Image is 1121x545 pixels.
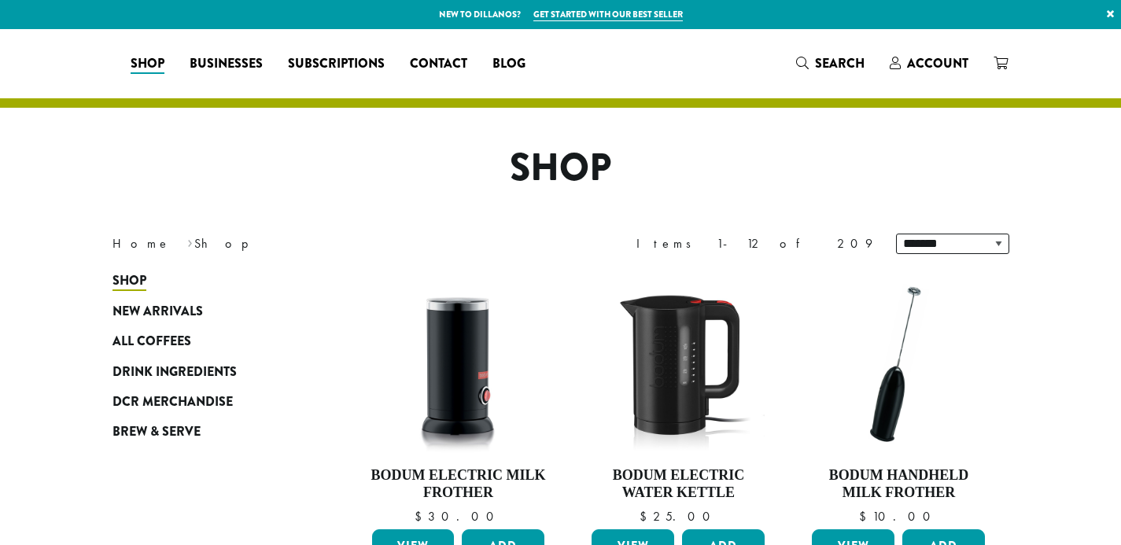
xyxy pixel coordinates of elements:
[112,326,301,356] a: All Coffees
[112,387,301,417] a: DCR Merchandise
[112,296,301,326] a: New Arrivals
[112,392,233,412] span: DCR Merchandise
[815,54,865,72] span: Search
[112,302,203,322] span: New Arrivals
[118,51,177,76] a: Shop
[492,54,525,74] span: Blog
[859,508,872,525] span: $
[533,8,683,21] a: Get started with our best seller
[410,54,467,74] span: Contact
[368,274,549,523] a: Bodum Electric Milk Frother $30.00
[636,234,872,253] div: Items 1-12 of 209
[808,467,989,501] h4: Bodum Handheld Milk Frother
[368,467,549,501] h4: Bodum Electric Milk Frother
[190,54,263,74] span: Businesses
[112,332,191,352] span: All Coffees
[859,508,938,525] bdi: 10.00
[588,274,769,523] a: Bodum Electric Water Kettle $25.00
[415,508,501,525] bdi: 30.00
[187,229,193,253] span: ›
[112,266,301,296] a: Shop
[808,274,989,455] img: DP3927.01-002.png
[112,417,301,447] a: Brew & Serve
[112,363,237,382] span: Drink Ingredients
[112,271,146,291] span: Shop
[640,508,653,525] span: $
[415,508,428,525] span: $
[131,54,164,74] span: Shop
[784,50,877,76] a: Search
[112,235,171,252] a: Home
[101,145,1021,191] h1: Shop
[367,274,548,455] img: DP3954.01-002.png
[907,54,968,72] span: Account
[288,54,385,74] span: Subscriptions
[112,234,537,253] nav: Breadcrumb
[112,422,201,442] span: Brew & Serve
[640,508,717,525] bdi: 25.00
[588,274,769,455] img: DP3955.01.png
[808,274,989,523] a: Bodum Handheld Milk Frother $10.00
[112,356,301,386] a: Drink Ingredients
[588,467,769,501] h4: Bodum Electric Water Kettle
